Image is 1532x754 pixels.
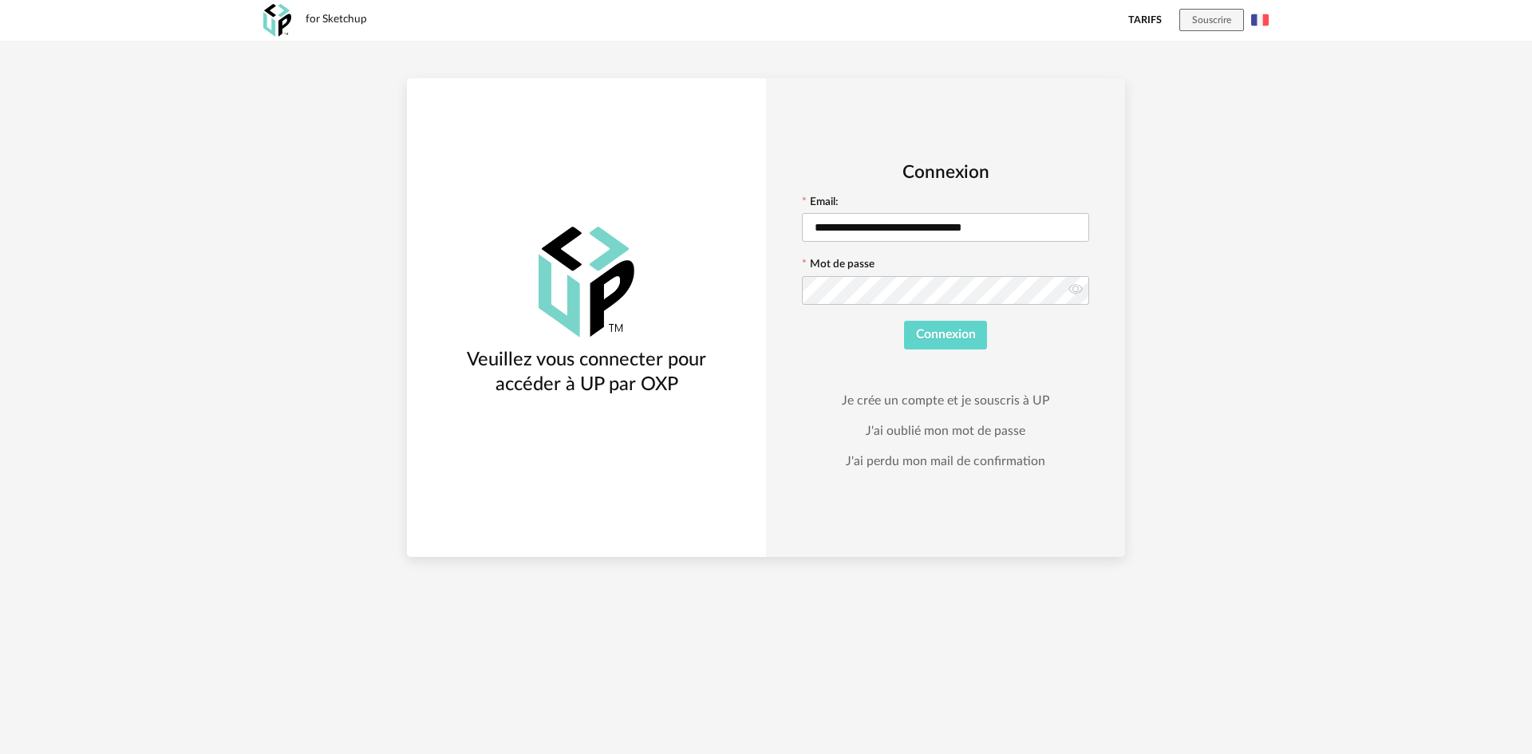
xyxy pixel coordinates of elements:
[1192,15,1231,25] span: Souscrire
[904,321,988,349] button: Connexion
[846,453,1045,469] a: J'ai perdu mon mail de confirmation
[866,423,1025,439] a: J'ai oublié mon mot de passe
[802,197,838,211] label: Email:
[1179,9,1244,31] button: Souscrire
[539,227,634,338] img: OXP
[802,161,1089,184] h2: Connexion
[842,393,1049,409] a: Je crée un compte et je souscris à UP
[306,13,367,27] div: for Sketchup
[263,4,291,37] img: OXP
[802,259,875,274] label: Mot de passe
[436,348,737,397] h3: Veuillez vous connecter pour accéder à UP par OXP
[916,328,976,341] span: Connexion
[1251,11,1269,29] img: fr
